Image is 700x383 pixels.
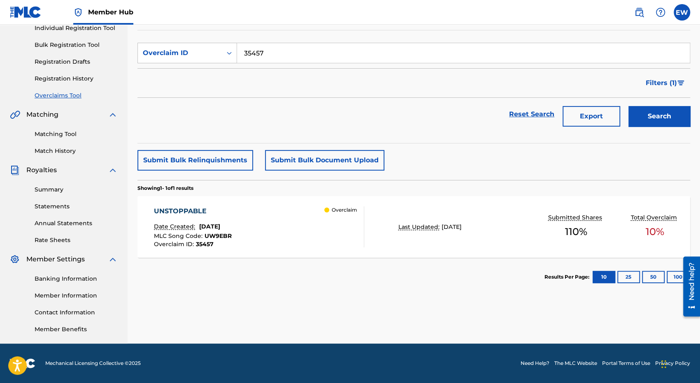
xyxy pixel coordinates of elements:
[674,4,690,21] div: User Menu
[630,213,679,222] p: Total Overclaim
[521,360,549,367] a: Need Help?
[35,24,118,32] a: Individual Registration Tool
[641,73,690,93] button: Filters (1)
[652,4,669,21] div: Help
[677,81,684,85] img: filter
[35,58,118,66] a: Registration Drafts
[398,223,441,231] p: Last Updated:
[108,165,118,175] img: expand
[617,271,640,283] button: 25
[154,222,197,231] p: Date Created:
[10,358,35,368] img: logo
[35,185,118,194] a: Summary
[35,275,118,283] a: Banking Information
[631,4,647,21] a: Public Search
[602,360,650,367] a: Portal Terms of Use
[137,43,690,131] form: Search Form
[35,308,118,317] a: Contact Information
[26,110,58,120] span: Matching
[205,232,232,240] span: UW9EBR
[505,105,558,123] a: Reset Search
[154,206,232,216] div: UNSTOPPABLE
[10,110,20,120] img: Matching
[199,223,220,230] span: [DATE]
[10,165,20,175] img: Royalties
[677,253,700,319] iframe: Resource Center
[108,110,118,120] img: expand
[35,130,118,138] a: Matching Tool
[554,360,597,367] a: The MLC Website
[143,48,217,58] div: Overclaim ID
[154,232,205,240] span: MLC Song Code :
[628,106,690,127] button: Search
[544,273,591,281] p: Results Per Page:
[35,41,118,49] a: Bulk Registration Tool
[565,224,587,239] span: 110 %
[656,7,665,17] img: help
[646,78,677,88] span: Filters ( 1 )
[10,254,20,264] img: Member Settings
[137,196,690,258] a: UNSTOPPABLEDate Created:[DATE]MLC Song Code:UW9EBROverclaim ID:35457 OverclaimLast Updated:[DATE]...
[35,219,118,228] a: Annual Statements
[265,150,384,171] button: Submit Bulk Document Upload
[26,254,85,264] span: Member Settings
[593,271,615,283] button: 10
[45,360,141,367] span: Mechanical Licensing Collective © 2025
[642,271,665,283] button: 50
[441,223,461,231] span: [DATE]
[88,7,133,17] span: Member Hub
[659,344,700,383] iframe: Chat Widget
[154,240,196,248] span: Overclaim ID :
[10,6,42,18] img: MLC Logo
[35,325,118,334] a: Member Benefits
[332,206,357,214] p: Overclaim
[563,106,620,127] button: Export
[137,185,193,192] p: Showing 1 - 1 of 1 results
[26,165,57,175] span: Royalties
[35,236,118,245] a: Rate Sheets
[35,291,118,300] a: Member Information
[548,213,604,222] p: Submitted Shares
[108,254,118,264] img: expand
[655,360,690,367] a: Privacy Policy
[137,150,253,171] button: Submit Bulk Relinquishments
[73,7,83,17] img: Top Rightsholder
[35,74,118,83] a: Registration History
[661,352,666,376] div: Drag
[645,224,664,239] span: 10 %
[35,91,118,100] a: Overclaims Tool
[35,147,118,155] a: Match History
[35,202,118,211] a: Statements
[634,7,644,17] img: search
[667,271,689,283] button: 100
[196,240,214,248] span: 35457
